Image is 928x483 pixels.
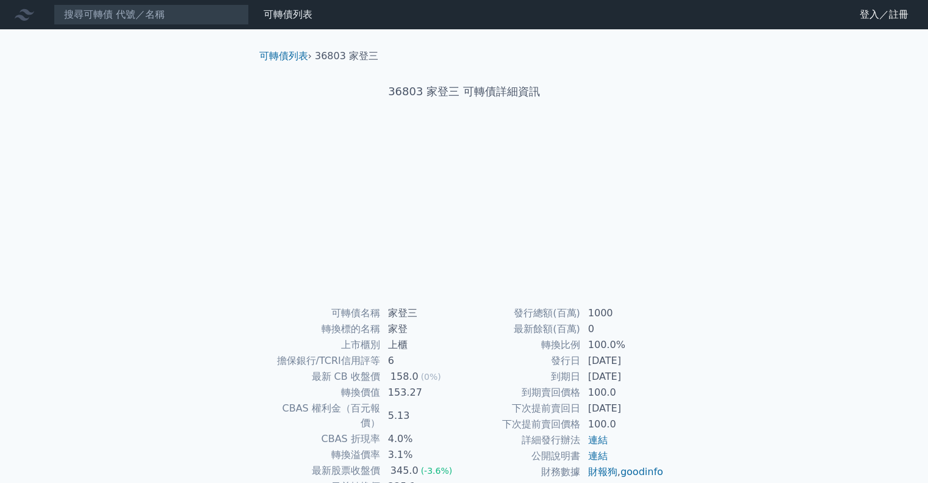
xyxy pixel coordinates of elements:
[315,49,378,64] li: 36803 家登三
[464,305,581,321] td: 發行總額(百萬)
[464,401,581,416] td: 下次提前賣回日
[250,83,679,100] h1: 36803 家登三 可轉債詳細資訊
[264,431,381,447] td: CBAS 折現率
[381,353,464,369] td: 6
[264,447,381,463] td: 轉換溢價率
[264,321,381,337] td: 轉換標的名稱
[581,401,664,416] td: [DATE]
[464,464,581,480] td: 財務數據
[264,353,381,369] td: 擔保銀行/TCRI信用評等
[421,372,441,382] span: (0%)
[581,369,664,385] td: [DATE]
[388,369,421,384] div: 158.0
[464,416,581,432] td: 下次提前賣回價格
[464,448,581,464] td: 公開說明書
[581,305,664,321] td: 1000
[264,337,381,353] td: 上市櫃別
[588,434,608,446] a: 連結
[264,305,381,321] td: 可轉債名稱
[259,49,312,64] li: ›
[381,431,464,447] td: 4.0%
[581,385,664,401] td: 100.0
[264,9,312,20] a: 可轉債列表
[464,369,581,385] td: 到期日
[381,447,464,463] td: 3.1%
[381,305,464,321] td: 家登三
[381,321,464,337] td: 家登
[264,385,381,401] td: 轉換價值
[581,321,664,337] td: 0
[264,463,381,479] td: 最新股票收盤價
[421,466,453,476] span: (-3.6%)
[581,337,664,353] td: 100.0%
[259,50,308,62] a: 可轉債列表
[388,463,421,478] div: 345.0
[581,353,664,369] td: [DATE]
[464,353,581,369] td: 發行日
[581,464,664,480] td: ,
[264,401,381,431] td: CBAS 權利金（百元報價）
[54,4,249,25] input: 搜尋可轉債 代號／名稱
[620,466,663,478] a: goodinfo
[381,337,464,353] td: 上櫃
[464,432,581,448] td: 詳細發行辦法
[464,321,581,337] td: 最新餘額(百萬)
[588,466,617,478] a: 財報狗
[850,5,918,24] a: 登入／註冊
[581,416,664,432] td: 100.0
[588,450,608,462] a: 連結
[464,337,581,353] td: 轉換比例
[381,401,464,431] td: 5.13
[264,369,381,385] td: 最新 CB 收盤價
[464,385,581,401] td: 到期賣回價格
[381,385,464,401] td: 153.27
